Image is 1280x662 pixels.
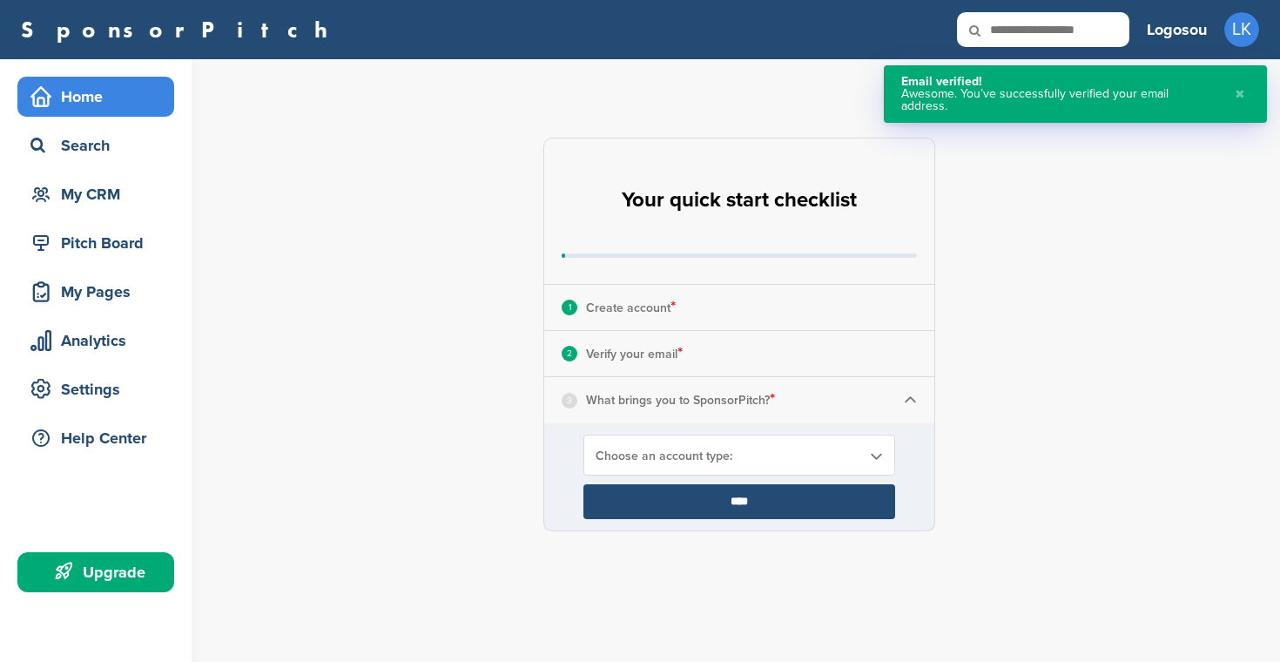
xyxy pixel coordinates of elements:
[586,342,683,365] p: Verify your email
[622,181,857,220] h2: Your quick start checklist
[901,76,1217,88] div: Email verified!
[1147,10,1207,49] a: Logosou
[1230,76,1250,112] button: Close
[26,276,174,307] div: My Pages
[17,418,174,458] a: Help Center
[17,223,174,263] a: Pitch Board
[1224,12,1259,47] span: LK
[26,179,174,210] div: My CRM
[17,321,174,361] a: Analytics
[17,552,174,592] a: Upgrade
[26,227,174,259] div: Pitch Board
[904,394,917,407] img: Checklist arrow 1
[562,346,577,361] div: 2
[26,130,174,161] div: Search
[596,449,860,463] span: Choose an account type:
[26,374,174,405] div: Settings
[17,77,174,117] a: Home
[586,388,775,411] p: What brings you to SponsorPitch?
[26,422,174,454] div: Help Center
[1147,17,1207,42] h3: Logosou
[21,18,339,41] a: SponsorPitch
[17,125,174,165] a: Search
[901,88,1217,112] div: Awesome. You’ve successfully verified your email address.
[26,325,174,356] div: Analytics
[562,393,577,409] div: 3
[17,272,174,312] a: My Pages
[586,296,676,319] p: Create account
[562,300,577,315] div: 1
[26,557,174,588] div: Upgrade
[17,174,174,214] a: My CRM
[26,81,174,112] div: Home
[17,369,174,409] a: Settings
